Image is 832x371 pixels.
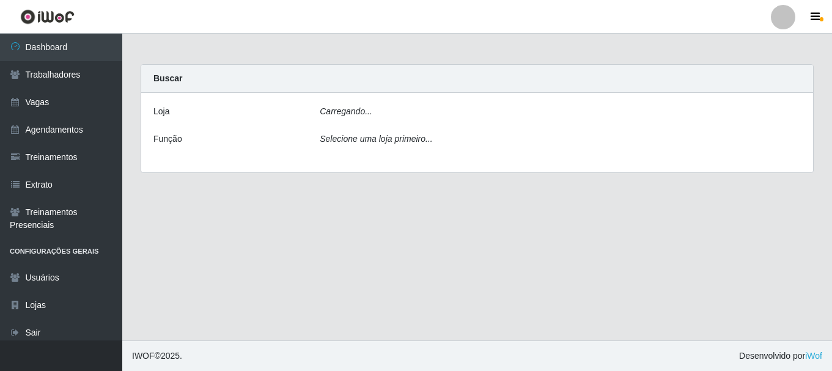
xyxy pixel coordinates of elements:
i: Carregando... [320,106,372,116]
a: iWof [805,351,822,361]
span: Desenvolvido por [739,350,822,362]
span: IWOF [132,351,155,361]
span: © 2025 . [132,350,182,362]
i: Selecione uma loja primeiro... [320,134,432,144]
strong: Buscar [153,73,182,83]
label: Função [153,133,182,145]
label: Loja [153,105,169,118]
img: CoreUI Logo [20,9,75,24]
